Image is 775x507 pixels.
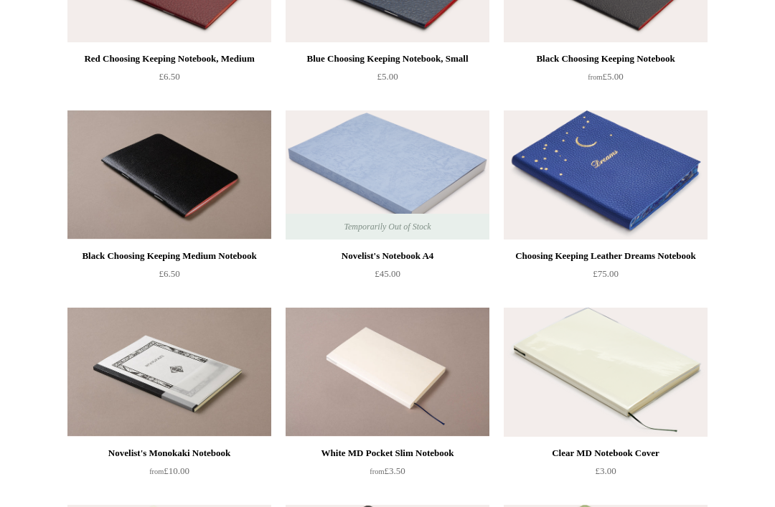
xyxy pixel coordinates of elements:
a: Novelist's Monokaki Notebook from£10.00 [67,445,271,504]
span: £5.00 [588,72,623,82]
div: Novelist's Monokaki Notebook [71,445,268,463]
img: Novelist's Monokaki Notebook [67,308,271,437]
div: White MD Pocket Slim Notebook [289,445,486,463]
a: Red Choosing Keeping Notebook, Medium £6.50 [67,51,271,110]
img: Novelist's Notebook A4 [286,111,489,240]
img: Clear MD Notebook Cover [504,308,708,437]
div: Choosing Keeping Leather Dreams Notebook [507,248,704,265]
span: £75.00 [593,269,619,280]
span: £3.50 [370,466,405,477]
span: £3.00 [595,466,616,477]
a: Blue Choosing Keeping Notebook, Small £5.00 [286,51,489,110]
div: Black Choosing Keeping Medium Notebook [71,248,268,265]
a: Novelist's Notebook A4 £45.00 [286,248,489,307]
span: £45.00 [375,269,400,280]
img: White MD Pocket Slim Notebook [286,308,489,437]
a: Novelist's Monokaki Notebook Novelist's Monokaki Notebook [67,308,271,437]
img: Choosing Keeping Leather Dreams Notebook [504,111,708,240]
a: Black Choosing Keeping Medium Notebook £6.50 [67,248,271,307]
a: Choosing Keeping Leather Dreams Notebook £75.00 [504,248,708,307]
a: Clear MD Notebook Cover Clear MD Notebook Cover [504,308,708,437]
div: Clear MD Notebook Cover [507,445,704,463]
div: Blue Choosing Keeping Notebook, Small [289,51,486,68]
span: £10.00 [149,466,189,477]
a: Choosing Keeping Leather Dreams Notebook Choosing Keeping Leather Dreams Notebook [504,111,708,240]
a: Black Choosing Keeping Medium Notebook Black Choosing Keeping Medium Notebook [67,111,271,240]
div: Novelist's Notebook A4 [289,248,486,265]
span: £5.00 [377,72,398,82]
div: Black Choosing Keeping Notebook [507,51,704,68]
span: from [370,468,384,476]
span: Temporarily Out of Stock [329,214,445,240]
a: Black Choosing Keeping Notebook from£5.00 [504,51,708,110]
img: Black Choosing Keeping Medium Notebook [67,111,271,240]
span: from [588,74,602,82]
a: White MD Pocket Slim Notebook White MD Pocket Slim Notebook [286,308,489,437]
a: White MD Pocket Slim Notebook from£3.50 [286,445,489,504]
span: from [149,468,164,476]
div: Red Choosing Keeping Notebook, Medium [71,51,268,68]
span: £6.50 [159,269,179,280]
span: £6.50 [159,72,179,82]
a: Clear MD Notebook Cover £3.00 [504,445,708,504]
a: Novelist's Notebook A4 Novelist's Notebook A4 Temporarily Out of Stock [286,111,489,240]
